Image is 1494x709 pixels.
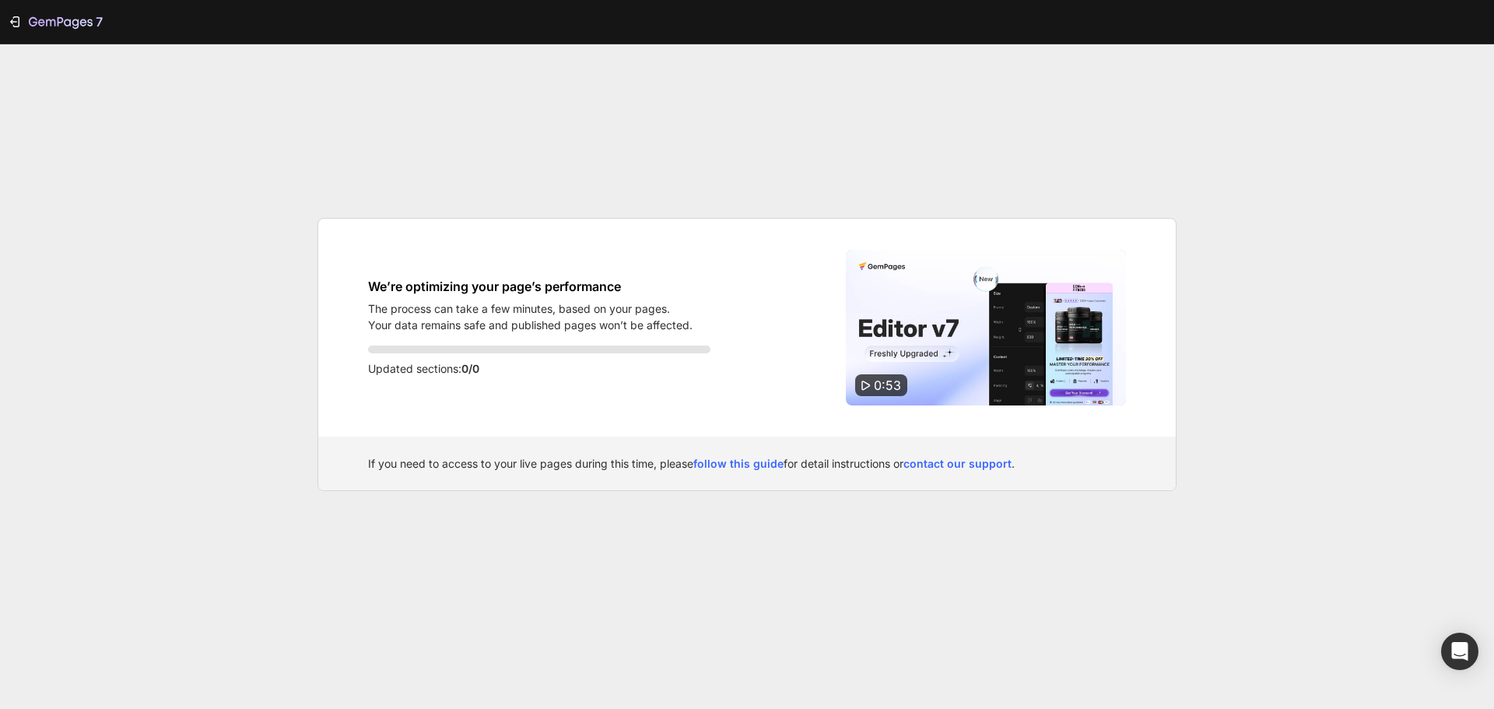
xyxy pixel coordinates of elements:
span: 0:53 [874,377,901,393]
p: The process can take a few minutes, based on your pages. [368,300,693,317]
p: 7 [96,12,103,31]
div: If you need to access to your live pages during this time, please for detail instructions or . [368,455,1126,472]
div: Open Intercom Messenger [1441,633,1478,670]
p: Your data remains safe and published pages won’t be affected. [368,317,693,333]
h1: We’re optimizing your page’s performance [368,277,693,296]
p: Updated sections: [368,360,710,378]
a: contact our support [903,457,1012,470]
img: Video thumbnail [846,250,1126,405]
span: 0/0 [461,362,479,375]
a: follow this guide [693,457,784,470]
